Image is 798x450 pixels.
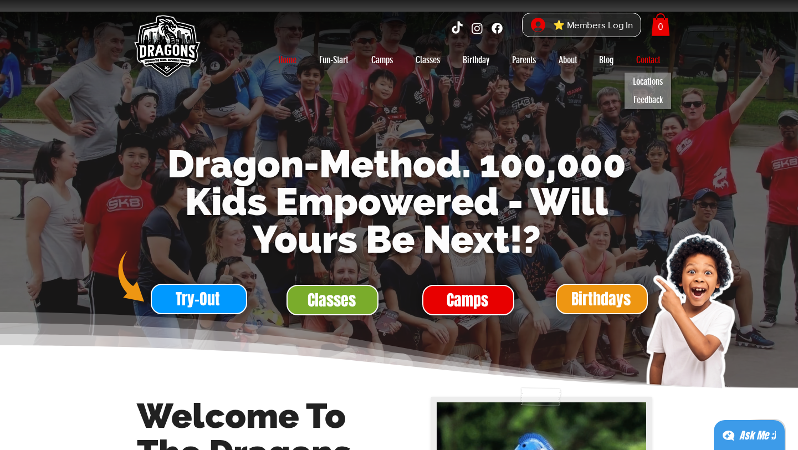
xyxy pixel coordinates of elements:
[314,51,354,69] p: Fun-Start
[308,51,360,69] a: Fun-Start
[556,284,648,314] a: Birthdays
[507,51,541,69] p: Parents
[625,91,671,109] a: Feedback
[625,51,671,69] a: Contact
[167,142,626,262] span: Dragon-Method. 100,000 Kids Empowered - Will Yours Be Next!?
[588,51,625,69] a: Blog
[267,51,671,69] nav: Site
[523,13,641,37] button: ⭐ Members Log In
[628,91,668,109] p: Feedback
[366,51,398,69] p: Camps
[457,51,495,69] p: Birthday
[631,51,666,69] p: Contact
[447,289,488,311] span: Camps
[594,51,619,69] p: Blog
[571,288,631,310] span: Birthdays
[553,51,582,69] p: About
[452,51,500,69] a: Birthday
[127,8,205,86] img: Skate Dragons logo with the slogan 'Empowering Youth, Enriching Families' in Singapore.
[273,51,302,69] p: Home
[549,17,637,34] span: ⭐ Members Log In
[410,51,446,69] p: Classes
[422,285,514,315] a: Camps
[450,21,504,35] ul: Social Bar
[404,51,452,69] a: Classes
[625,73,671,91] a: Locations
[628,73,668,91] p: Locations
[151,284,247,314] a: Try-Out
[500,51,547,69] a: Parents
[267,51,308,69] a: Home
[360,51,404,69] a: Camps
[547,51,588,69] a: About
[658,22,663,32] text: 0
[176,288,220,310] span: Try-Out
[651,13,670,36] a: Cart with 0 items
[287,285,378,315] a: Classes
[308,289,356,311] span: Classes
[739,428,776,443] div: Ask Me ;)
